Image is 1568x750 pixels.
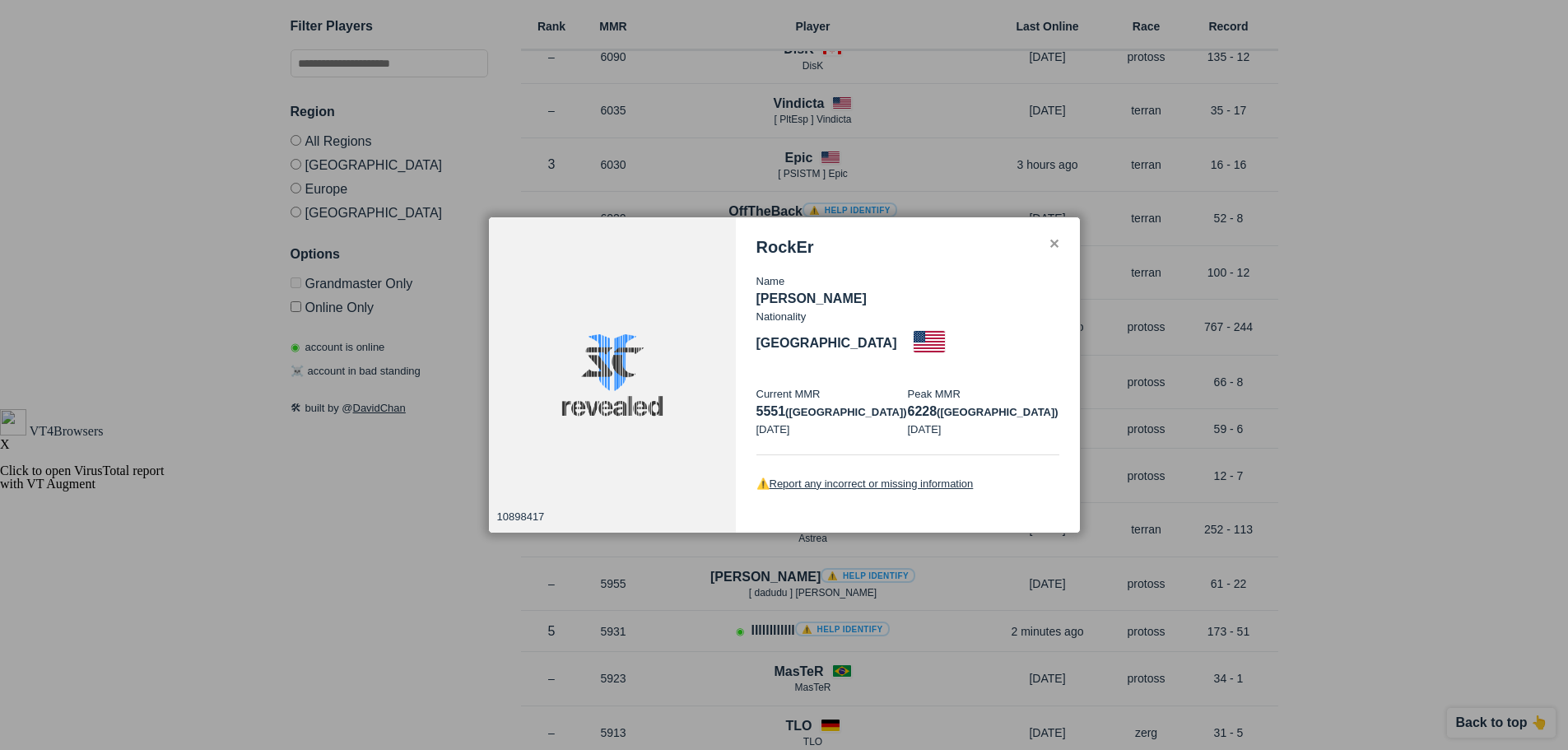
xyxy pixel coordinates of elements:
span: [DATE] [756,423,790,436]
p: Peak MMR [908,386,1059,403]
p: [DATE] [908,422,1059,438]
p: 5551 [756,402,908,422]
a: Report any incorrect or missing information [770,477,974,490]
span: ([GEOGRAPHIC_DATA]) [785,406,907,418]
p: ⚠️ [756,476,1059,492]
p: [GEOGRAPHIC_DATA] [756,333,897,353]
span: ([GEOGRAPHIC_DATA]) [937,406,1059,418]
p: 6228 [908,402,1059,422]
p: Name [756,273,1059,290]
p: Current MMR [756,386,908,403]
p: Nationality [756,309,807,325]
p: 10898417 [497,509,545,525]
div: ✕ [1049,238,1059,251]
p: [PERSON_NAME] [756,289,1059,309]
h3: RockEr [756,238,814,257]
